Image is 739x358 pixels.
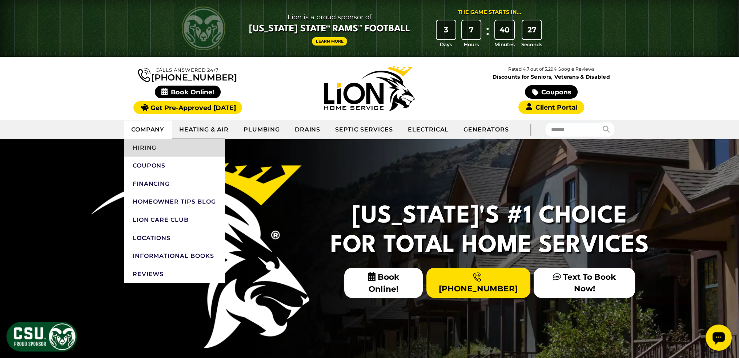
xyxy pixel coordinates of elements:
a: Lion Care Club [124,211,225,229]
div: : [484,20,491,48]
a: Homeowner Tips Blog [124,193,225,211]
h2: [US_STATE]'s #1 Choice For Total Home Services [326,202,653,260]
a: Septic Services [328,121,400,139]
div: 3 [437,20,455,39]
img: CSU Sponsor Badge [5,321,78,353]
a: [PHONE_NUMBER] [426,268,530,298]
img: CSU Rams logo [182,7,225,50]
a: [PHONE_NUMBER] [138,66,237,82]
div: | [516,120,545,139]
div: 27 [522,20,541,39]
div: The Game Starts in... [458,8,521,16]
a: Locations [124,229,225,247]
span: Minutes [494,41,515,48]
a: Client Portal [518,101,584,114]
span: Seconds [521,41,542,48]
a: Company [124,121,172,139]
a: Reviews [124,265,225,283]
a: Coupons [525,85,577,99]
span: Days [440,41,452,48]
div: 7 [462,20,481,39]
a: Plumbing [236,121,288,139]
a: Learn More [312,37,348,46]
a: Electrical [401,121,457,139]
span: Hours [464,41,479,48]
a: Informational Books [124,247,225,265]
a: Text To Book Now! [534,268,635,298]
div: Open chat widget [3,3,29,29]
a: Coupons [124,157,225,175]
a: Generators [456,121,516,139]
a: Drains [288,121,328,139]
p: Rated 4.7 out of 5,294 Google Reviews [460,65,642,73]
a: Heating & Air [172,121,236,139]
a: Get Pre-Approved [DATE] [133,101,242,114]
span: Book Online! [155,86,221,98]
div: 40 [495,20,514,39]
a: Hiring [124,139,225,157]
span: [US_STATE] State® Rams™ Football [249,23,410,35]
span: Lion is a proud sponsor of [249,11,410,23]
span: Book Online! [344,268,423,298]
span: Discounts for Seniors, Veterans & Disabled [462,74,641,79]
img: Lion Home Service [324,66,415,111]
a: Financing [124,175,225,193]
